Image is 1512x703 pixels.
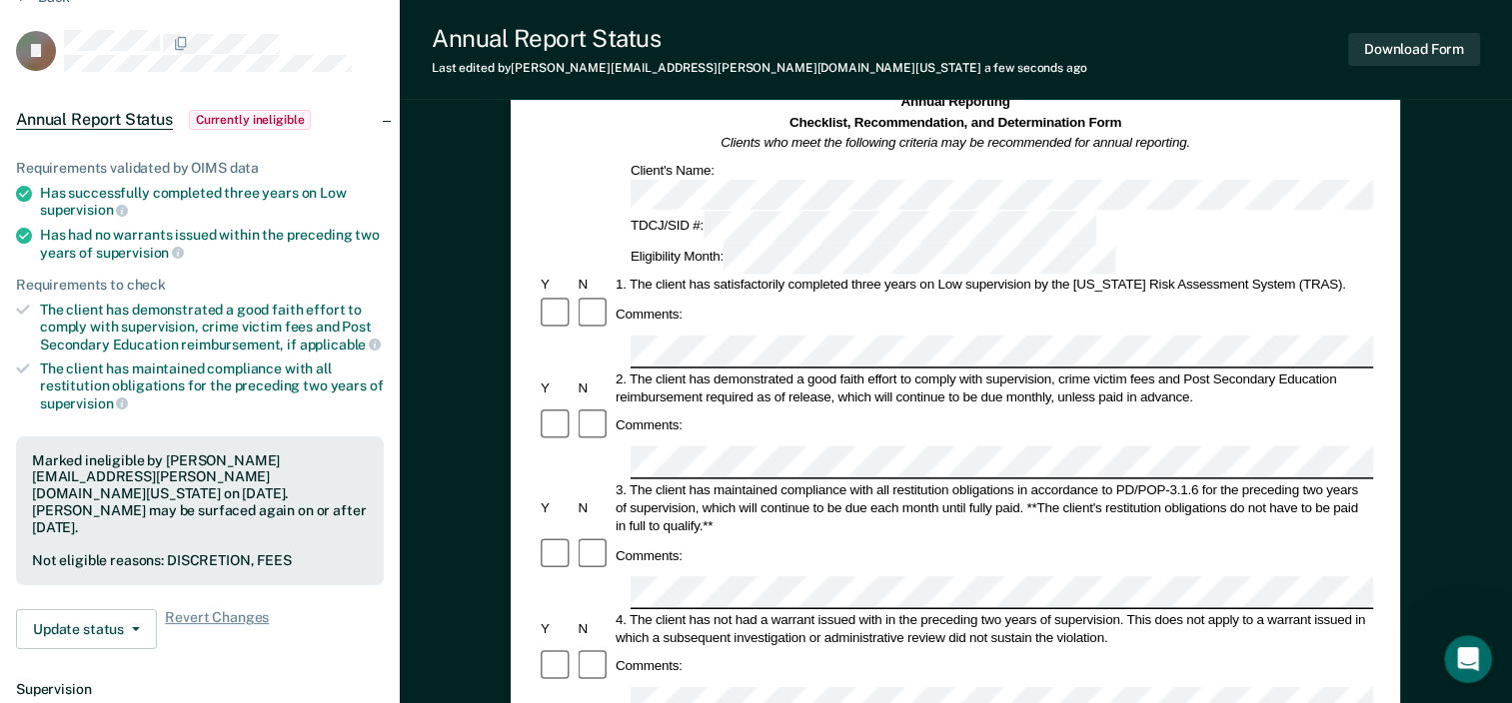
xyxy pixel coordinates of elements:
[576,498,613,516] div: N
[1444,635,1492,683] iframe: Intercom live chat
[16,160,384,177] div: Requirements validated by OIMS data
[32,552,368,569] div: Not eligible reasons: DISCRETION, FEES
[789,115,1121,130] strong: Checklist, Recommendation, and Determination Form
[576,619,613,637] div: N
[432,61,1087,75] div: Last edited by [PERSON_NAME][EMAIL_ADDRESS][PERSON_NAME][DOMAIN_NAME][US_STATE]
[40,360,384,411] div: The client has maintained compliance with all restitution obligations for the preceding two years of
[628,212,1099,243] div: TDCJ/SID #:
[613,546,686,564] div: Comments:
[40,227,384,261] div: Has had no warrants issued within the preceding two years of
[538,378,575,396] div: Y
[901,95,1010,110] strong: Annual Reporting
[96,245,184,261] span: supervision
[576,378,613,396] div: N
[189,110,312,130] span: Currently ineligible
[613,369,1373,405] div: 2. The client has demonstrated a good faith effort to comply with supervision, crime victim fees ...
[300,337,381,352] span: applicable
[576,276,613,294] div: N
[538,498,575,516] div: Y
[613,416,686,434] div: Comments:
[16,110,173,130] span: Annual Report Status
[538,276,575,294] div: Y
[1348,33,1480,66] button: Download Form
[40,302,384,352] div: The client has demonstrated a good faith effort to comply with supervision, crime victim fees and...
[538,619,575,637] div: Y
[613,276,1373,294] div: 1. The client has satisfactorily completed three years on Low supervision by the [US_STATE] Risk ...
[40,202,128,218] span: supervision
[16,681,384,698] dt: Supervision
[40,395,128,411] span: supervision
[722,135,1191,150] em: Clients who meet the following criteria may be recommended for annual reporting.
[16,609,157,649] button: Update status
[984,61,1087,75] span: a few seconds ago
[40,185,384,219] div: Has successfully completed three years on Low
[432,24,1087,53] div: Annual Report Status
[16,277,384,294] div: Requirements to check
[613,657,686,675] div: Comments:
[32,452,368,536] div: Marked ineligible by [PERSON_NAME][EMAIL_ADDRESS][PERSON_NAME][DOMAIN_NAME][US_STATE] on [DATE]. ...
[628,243,1119,274] div: Eligibility Month:
[165,609,269,649] span: Revert Changes
[613,480,1373,534] div: 3. The client has maintained compliance with all restitution obligations in accordance to PD/POP-...
[613,610,1373,646] div: 4. The client has not had a warrant issued with in the preceding two years of supervision. This d...
[613,306,686,324] div: Comments:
